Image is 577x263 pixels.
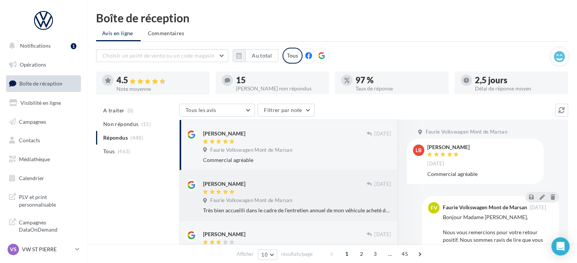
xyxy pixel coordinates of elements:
span: (15) [141,121,151,127]
div: [PERSON_NAME] [427,145,470,150]
div: Commercial agréable [427,170,538,178]
a: Médiathèque [5,151,82,167]
a: Boîte de réception [5,75,82,92]
span: Médiathèque [19,156,50,162]
span: Opérations [20,61,46,68]
span: Faurie Volkswagen Mont de Marsan [210,197,292,204]
div: [PERSON_NAME] non répondus [236,86,323,91]
span: ... [384,248,396,260]
span: Commentaires [148,30,184,36]
span: A traiter [103,107,124,114]
span: Faurie Volkswagen Mont de Marsan [210,147,292,154]
span: Afficher [237,251,254,258]
span: Campagnes [19,118,46,124]
div: Open Intercom Messenger [551,237,569,255]
div: 2,5 jours [475,76,562,84]
button: Notifications 1 [5,38,79,54]
div: Note moyenne [116,86,203,92]
span: [DATE] [374,131,391,137]
div: 97 % [355,76,442,84]
span: VS [10,246,17,253]
span: Campagnes DataOnDemand [19,217,78,233]
span: Faurie Volkswagen Mont de Marsan [425,129,507,135]
div: [PERSON_NAME] [203,130,245,137]
span: (0) [127,107,134,114]
div: Tous [282,48,302,64]
button: Au total [233,49,278,62]
div: 15 [236,76,323,84]
span: Calendrier [19,175,44,181]
a: Calendrier [5,170,82,186]
button: Tous les avis [179,104,255,117]
span: PLV et print personnalisable [19,192,78,208]
a: Visibilité en ligne [5,95,82,111]
span: 45 [399,248,411,260]
div: Boîte de réception [96,12,568,23]
span: [DATE] [427,160,444,167]
span: 3 [369,248,381,260]
div: Faurie Volkswagen Mont de Marsan [442,205,527,210]
span: 2 [355,248,368,260]
button: Filtrer par note [257,104,315,117]
span: LB [416,146,422,154]
p: VW ST PIERRE [22,246,72,253]
div: [PERSON_NAME] [203,230,245,238]
span: Tous [103,148,115,155]
button: 10 [258,249,277,260]
a: Contacts [5,132,82,148]
span: Boîte de réception [19,80,62,87]
span: [DATE] [529,205,546,210]
span: Visibilité en ligne [20,100,61,106]
span: (463) [118,148,130,154]
div: Commercial agréable [203,156,391,164]
div: 1 [71,43,76,49]
div: Délai de réponse moyen [475,86,562,91]
span: Non répondus [103,120,138,128]
span: 10 [261,252,268,258]
a: Opérations [5,57,82,73]
button: Au total [245,49,278,62]
a: PLV et print personnalisable [5,189,82,211]
div: Taux de réponse [355,86,442,91]
div: [PERSON_NAME] [203,180,245,188]
a: Campagnes [5,114,82,130]
a: Campagnes DataOnDemand [5,214,82,237]
span: FV [430,204,437,212]
span: Notifications [20,42,51,49]
div: Très bien accueilli dans le cadre de l’entretien annuel de mon véhicule acheté dans cette même co... [203,207,391,214]
span: résultats/page [281,251,313,258]
div: 4.5 [116,76,203,85]
span: Tous les avis [186,107,216,113]
span: [DATE] [374,231,391,238]
span: [DATE] [374,181,391,188]
button: Choisir un point de vente ou un code magasin [96,49,228,62]
span: Choisir un point de vente ou un code magasin [102,52,214,59]
a: VS VW ST PIERRE [6,242,81,257]
span: Contacts [19,137,40,143]
span: 1 [341,248,353,260]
